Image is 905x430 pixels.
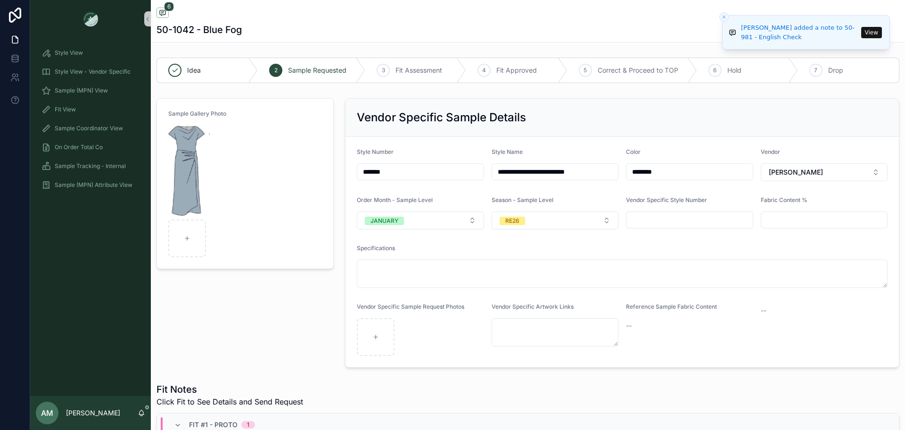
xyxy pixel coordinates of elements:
[36,44,145,61] a: Style View
[492,148,523,155] span: Style Name
[164,2,174,11] span: 6
[729,27,736,38] img: Notification icon
[861,27,882,38] button: View
[30,38,151,206] div: scrollable content
[761,306,766,315] span: --
[761,196,807,203] span: Fabric Content %
[584,67,587,74] span: 5
[36,101,145,118] a: Fit View
[492,196,553,203] span: Season - Sample Level
[814,67,817,74] span: 7
[769,168,823,177] span: [PERSON_NAME]
[761,148,780,155] span: Vendor
[156,396,303,407] span: Click Fit to See Details and Send Request
[357,303,464,310] span: Vendor Specific Sample Request Photos
[156,23,242,36] h1: 50-1042 - Blue Fog
[55,87,108,94] span: Sample (MPN) View
[168,125,210,216] img: image.png
[55,143,103,151] span: On Order Total Co
[626,321,632,330] span: --
[357,245,395,252] span: Specifications
[713,67,716,74] span: 6
[36,82,145,99] a: Sample (MPN) View
[41,407,53,419] span: AM
[83,11,98,26] img: App logo
[247,421,249,429] div: 1
[719,12,729,22] button: Close toast
[55,125,123,132] span: Sample Coordinator View
[370,217,398,225] div: JANUARY
[382,67,385,74] span: 3
[357,211,484,229] button: Select Button
[626,148,641,155] span: Color
[36,158,145,175] a: Sample Tracking - Internal
[189,420,238,430] span: Fit #1 - Proto
[288,66,346,75] span: Sample Requested
[492,211,619,229] button: Select Button
[482,67,486,74] span: 4
[357,110,526,125] h2: Vendor Specific Sample Details
[55,49,83,57] span: Style View
[55,68,131,76] span: Style View - Vendor Specific
[357,196,433,203] span: Order Month - Sample Level
[168,110,226,117] span: Sample Gallery Photo
[36,177,145,194] a: Sample (MPN) Attribute View
[36,120,145,137] a: Sample Coordinator View
[36,139,145,156] a: On Order Total Co
[395,66,442,75] span: Fit Assessment
[492,303,574,310] span: Vendor Specific Artwork Links
[626,303,717,310] span: Reference Sample Fabric Content
[741,23,858,42] div: [PERSON_NAME] added a note to 50-981 - English Check
[55,181,132,189] span: Sample (MPN) Attribute View
[55,106,76,113] span: Fit View
[156,383,303,396] h1: Fit Notes
[274,67,278,74] span: 2
[761,163,888,181] button: Select Button
[598,66,678,75] span: Correct & Proceed to TOP
[626,196,707,203] span: Vendor Specific Style Number
[505,217,519,225] div: RE26
[187,66,201,75] span: Idea
[727,66,741,75] span: Hold
[156,8,169,19] button: 6
[55,162,126,170] span: Sample Tracking - Internal
[66,408,120,418] p: [PERSON_NAME]
[357,148,394,155] span: Style Number
[828,66,843,75] span: Drop
[496,66,537,75] span: Fit Approved
[36,63,145,80] a: Style View - Vendor Specific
